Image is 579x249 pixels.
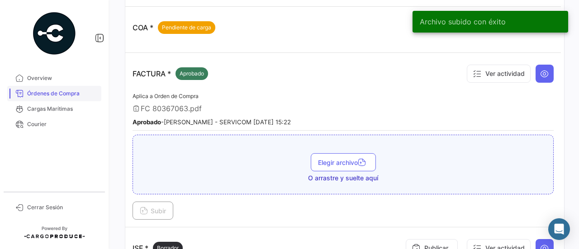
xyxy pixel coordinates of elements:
[27,105,98,113] span: Cargas Marítimas
[27,74,98,82] span: Overview
[548,218,570,240] div: Abrir Intercom Messenger
[27,89,98,98] span: Órdenes de Compra
[420,17,506,26] span: Archivo subido con éxito
[311,153,376,171] button: Elegir archivo
[133,93,199,99] span: Aplica a Orden de Compra
[141,104,202,113] span: FC 80367063.pdf
[7,101,101,117] a: Cargas Marítimas
[308,174,378,183] span: O arrastre y suelte aquí
[7,70,101,86] a: Overview
[318,159,369,166] span: Elegir archivo
[133,202,173,220] button: Subir
[180,70,204,78] span: Aprobado
[27,203,98,211] span: Cerrar Sesión
[467,65,531,83] button: Ver actividad
[32,11,77,56] img: powered-by.png
[27,120,98,128] span: Courier
[7,117,101,132] a: Courier
[133,21,215,34] p: COA *
[133,118,161,126] b: Aprobado
[133,67,208,80] p: FACTURA *
[7,86,101,101] a: Órdenes de Compra
[133,118,291,126] small: - [PERSON_NAME] - SERVICOM [DATE] 15:22
[162,23,211,32] span: Pendiente de carga
[140,207,166,215] span: Subir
